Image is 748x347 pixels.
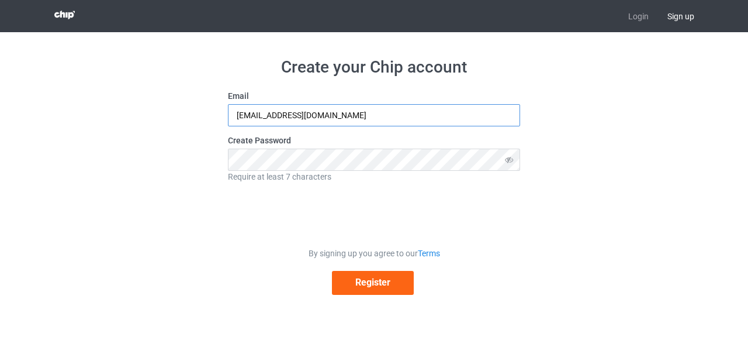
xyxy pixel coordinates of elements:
h1: Create your Chip account [228,57,520,78]
div: By signing up you agree to our [228,248,520,259]
label: Create Password [228,135,520,146]
a: Terms [418,249,440,258]
iframe: reCAPTCHA [285,191,463,236]
button: Register [332,271,414,295]
label: Email [228,90,520,102]
img: 3d383065fc803cdd16c62507c020ddf8.png [54,11,75,19]
div: Require at least 7 characters [228,171,520,183]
